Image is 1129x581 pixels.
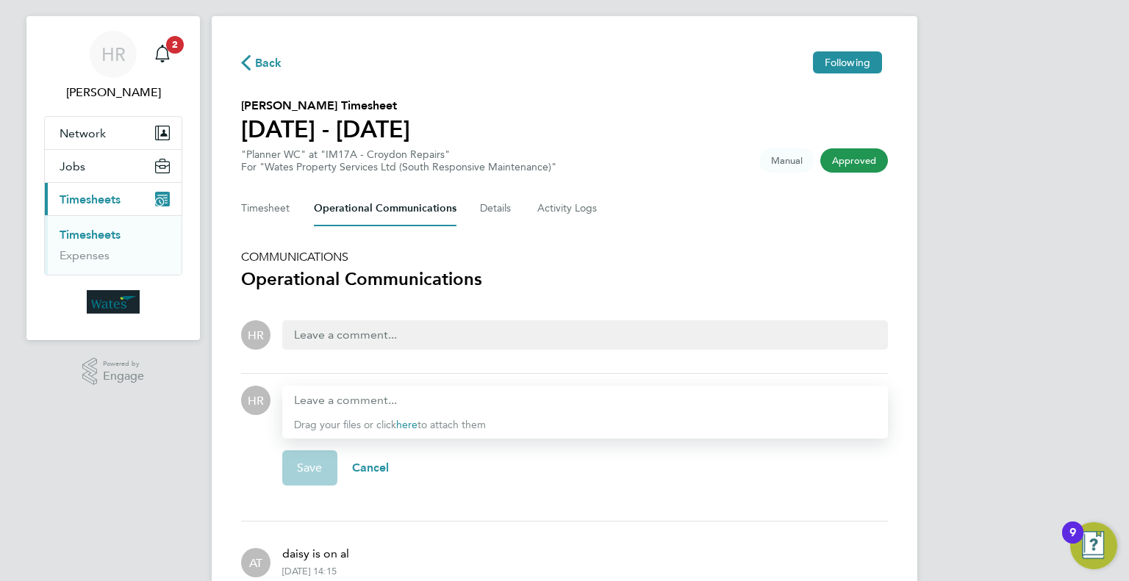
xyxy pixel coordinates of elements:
div: Alliance Team [241,548,270,577]
span: HR [248,327,264,343]
a: 2 [148,31,177,78]
span: Cancel [352,461,390,474]
button: Activity Logs [537,191,599,226]
h1: [DATE] - [DATE] [241,115,410,144]
span: Powered by [103,358,144,370]
span: Drag your files or click to attach them [294,419,486,431]
span: This timesheet was manually created. [759,148,814,173]
a: Go to home page [44,290,182,314]
nav: Main navigation [26,16,200,340]
button: Following [813,51,882,73]
button: Open Resource Center, 9 new notifications [1070,522,1117,569]
a: Timesheets [60,228,121,242]
span: Timesheets [60,192,121,206]
button: Jobs [45,150,182,182]
span: HR [101,45,126,64]
button: Cancel [337,450,404,486]
h5: COMMUNICATIONS [241,250,888,264]
button: Details [480,191,514,226]
img: wates-logo-retina.png [87,290,140,314]
button: Back [241,53,282,71]
button: Operational Communications [314,191,456,226]
div: [DATE] 14:15 [282,566,337,577]
h3: Operational Communications [241,267,888,291]
span: Heather Rattenbury [44,84,182,101]
a: HR[PERSON_NAME] [44,31,182,101]
span: HR [248,392,264,408]
span: Back [255,54,282,72]
div: Heather Rattenbury [241,386,270,415]
button: Network [45,117,182,149]
span: This timesheet has been approved. [820,148,888,173]
div: 9 [1069,533,1076,552]
div: Timesheets [45,215,182,275]
a: Powered byEngage [82,358,145,386]
a: here [396,419,417,431]
span: AT [249,555,262,571]
p: daisy is on al [282,545,349,563]
a: Expenses [60,248,110,262]
div: Heather Rattenbury [241,320,270,350]
span: 2 [166,36,184,54]
button: Timesheets [45,183,182,215]
div: For "Wates Property Services Ltd (South Responsive Maintenance)" [241,161,556,173]
span: Following [825,56,870,69]
span: Engage [103,370,144,383]
button: Timesheet [241,191,290,226]
div: "Planner WC" at "IM17A - Croydon Repairs" [241,148,556,173]
span: Jobs [60,159,85,173]
span: Network [60,126,106,140]
h2: [PERSON_NAME] Timesheet [241,97,410,115]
